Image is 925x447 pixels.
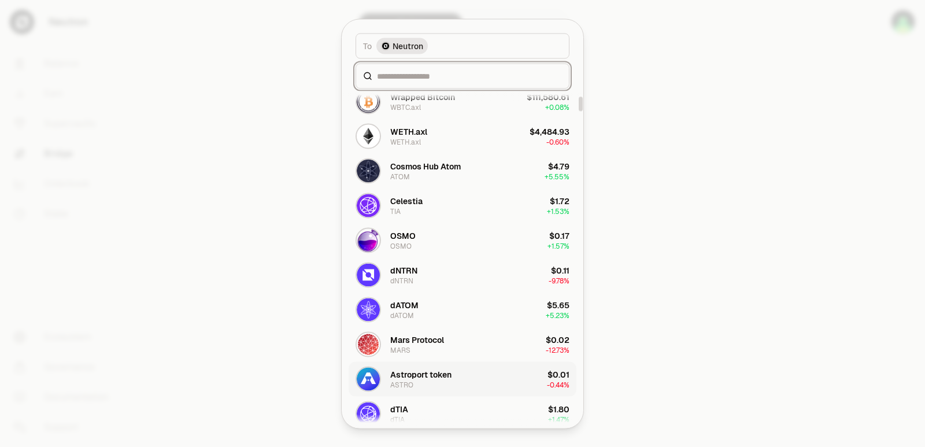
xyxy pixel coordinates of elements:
div: $0.17 [549,230,569,241]
div: Cosmos Hub Atom [390,160,461,172]
button: dTIA LogodTIAdTIA$1.80+1.47% [349,396,576,431]
div: $4.79 [548,160,569,172]
span: -0.60% [546,137,569,146]
img: dTIA Logo [357,402,380,425]
div: ASTRO [390,380,413,389]
div: dATOM [390,299,419,311]
img: OSMO Logo [357,228,380,252]
img: ATOM Logo [357,159,380,182]
div: $4,484.93 [530,125,569,137]
div: $111,580.61 [527,91,569,102]
img: WETH.axl Logo [357,124,380,147]
div: ATOM [390,172,410,181]
button: OSMO LogoOSMOOSMO$0.17+1.57% [349,223,576,257]
img: Neutron Logo [382,42,389,49]
div: dTIA [390,415,405,424]
div: WETH.axl [390,125,427,137]
div: $0.11 [551,264,569,276]
span: + 1.57% [547,241,569,250]
span: To [363,40,372,51]
div: Wrapped Bitcoin [390,91,455,102]
button: WETH.axl LogoWETH.axlWETH.axl$4,484.93-0.60% [349,119,576,153]
div: WETH.axl [390,137,421,146]
button: ToNeutron LogoNeutron [356,33,569,58]
div: Celestia [390,195,423,206]
span: -0.44% [547,380,569,389]
img: dNTRN Logo [357,263,380,286]
span: + 5.55% [545,172,569,181]
div: $1.72 [550,195,569,206]
div: dNTRN [390,264,417,276]
img: dATOM Logo [357,298,380,321]
div: OSMO [390,230,416,241]
div: MARS [390,345,410,354]
span: + 5.23% [546,311,569,320]
span: + 1.47% [548,415,569,424]
div: dTIA [390,403,408,415]
div: $0.01 [547,368,569,380]
span: + 1.53% [547,206,569,216]
img: ASTRO Logo [357,367,380,390]
span: + 0.08% [545,102,569,112]
div: $1.80 [548,403,569,415]
button: ASTRO LogoAstroport tokenASTRO$0.01-0.44% [349,361,576,396]
div: $5.65 [547,299,569,311]
img: TIA Logo [357,194,380,217]
div: TIA [390,206,401,216]
button: dNTRN LogodNTRNdNTRN$0.11-9.78% [349,257,576,292]
div: OSMO [390,241,412,250]
span: Neutron [393,40,423,51]
div: WBTC.axl [390,102,421,112]
button: ATOM LogoCosmos Hub AtomATOM$4.79+5.55% [349,153,576,188]
div: dATOM [390,311,414,320]
span: -9.78% [549,276,569,285]
img: MARS Logo [357,333,380,356]
div: dNTRN [390,276,413,285]
img: WBTC.axl Logo [357,90,380,113]
button: MARS LogoMars ProtocolMARS$0.02-12.73% [349,327,576,361]
button: WBTC.axl LogoWrapped BitcoinWBTC.axl$111,580.61+0.08% [349,84,576,119]
span: -12.73% [546,345,569,354]
div: Mars Protocol [390,334,444,345]
button: TIA LogoCelestiaTIA$1.72+1.53% [349,188,576,223]
button: dATOM LogodATOMdATOM$5.65+5.23% [349,292,576,327]
div: $0.02 [546,334,569,345]
div: Astroport token [390,368,452,380]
